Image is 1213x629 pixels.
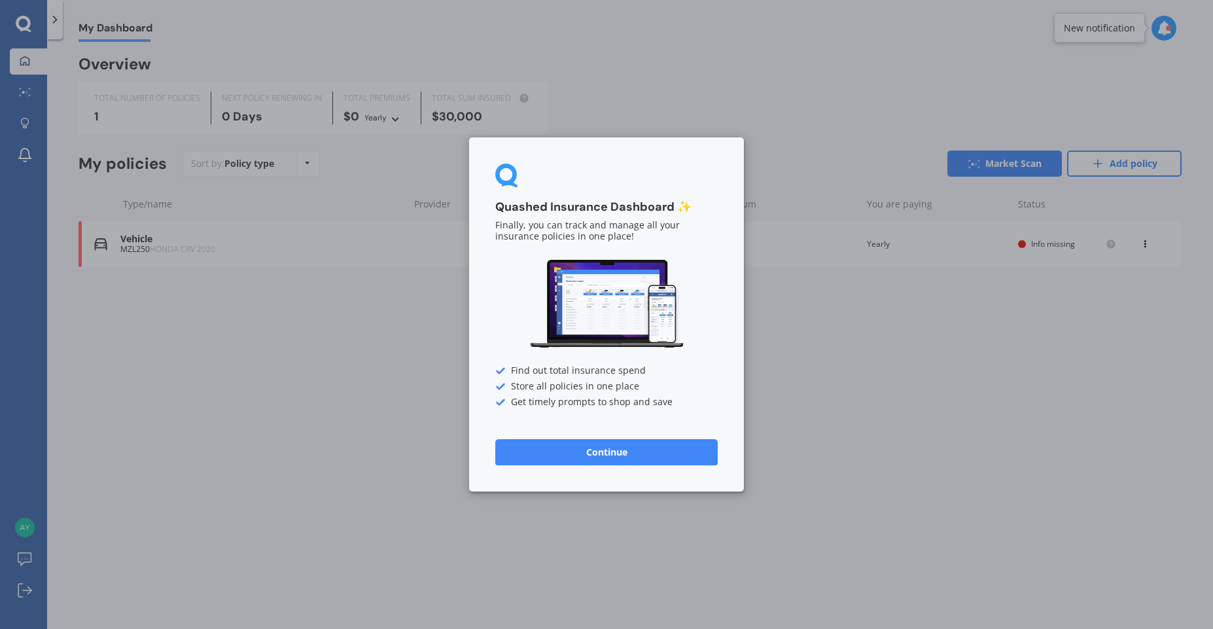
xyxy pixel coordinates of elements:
[495,366,718,376] div: Find out total insurance spend
[528,258,685,350] img: Dashboard
[495,221,718,243] p: Finally, you can track and manage all your insurance policies in one place!
[495,397,718,408] div: Get timely prompts to shop and save
[495,382,718,392] div: Store all policies in one place
[495,439,718,465] button: Continue
[495,200,718,215] h3: Quashed Insurance Dashboard ✨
